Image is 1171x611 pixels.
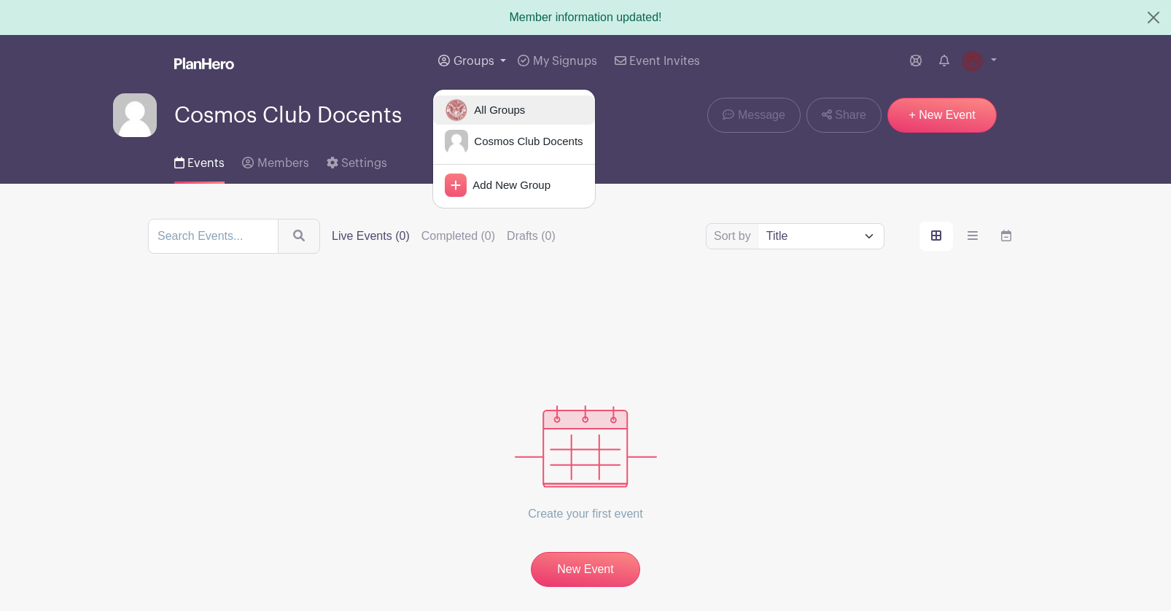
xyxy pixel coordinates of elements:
[835,106,866,124] span: Share
[433,127,594,156] a: Cosmos Club Docents
[332,227,556,245] div: filters
[421,227,495,245] label: Completed (0)
[531,552,640,587] a: New Event
[738,106,785,124] span: Message
[467,177,551,194] span: Add New Group
[454,55,494,67] span: Groups
[806,98,882,133] a: Share
[445,98,468,122] img: CosmosClub_logo_no_text.png
[187,157,225,169] span: Events
[433,171,594,200] a: Add New Group
[714,227,755,245] label: Sort by
[468,133,583,150] span: Cosmos Club Docents
[148,219,279,254] input: Search Events...
[433,96,594,125] a: All Groups
[961,50,984,73] img: CosmosClub_logo_no_text.png
[468,102,525,119] span: All Groups
[174,137,225,184] a: Events
[887,98,997,133] a: + New Event
[327,137,387,184] a: Settings
[432,35,512,87] a: Groups
[515,488,657,540] p: Create your first event
[341,157,387,169] span: Settings
[445,130,468,153] img: default-ce2991bfa6775e67f084385cd625a349d9dcbb7a52a09fb2fda1e96e2d18dcdb.png
[242,137,308,184] a: Members
[629,55,700,67] span: Event Invites
[919,222,1023,251] div: order and view
[113,93,157,137] img: default-ce2991bfa6775e67f084385cd625a349d9dcbb7a52a09fb2fda1e96e2d18dcdb.png
[174,104,402,128] span: Cosmos Club Docents
[533,55,597,67] span: My Signups
[515,405,657,488] img: events_empty-56550af544ae17c43cc50f3ebafa394433d06d5f1891c01edc4b5d1d59cfda54.svg
[507,227,556,245] label: Drafts (0)
[609,35,706,87] a: Event Invites
[512,35,602,87] a: My Signups
[332,227,410,245] label: Live Events (0)
[174,58,234,69] img: logo_white-6c42ec7e38ccf1d336a20a19083b03d10ae64f83f12c07503d8b9e83406b4c7d.svg
[432,89,595,209] div: Groups
[257,157,309,169] span: Members
[707,98,800,133] a: Message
